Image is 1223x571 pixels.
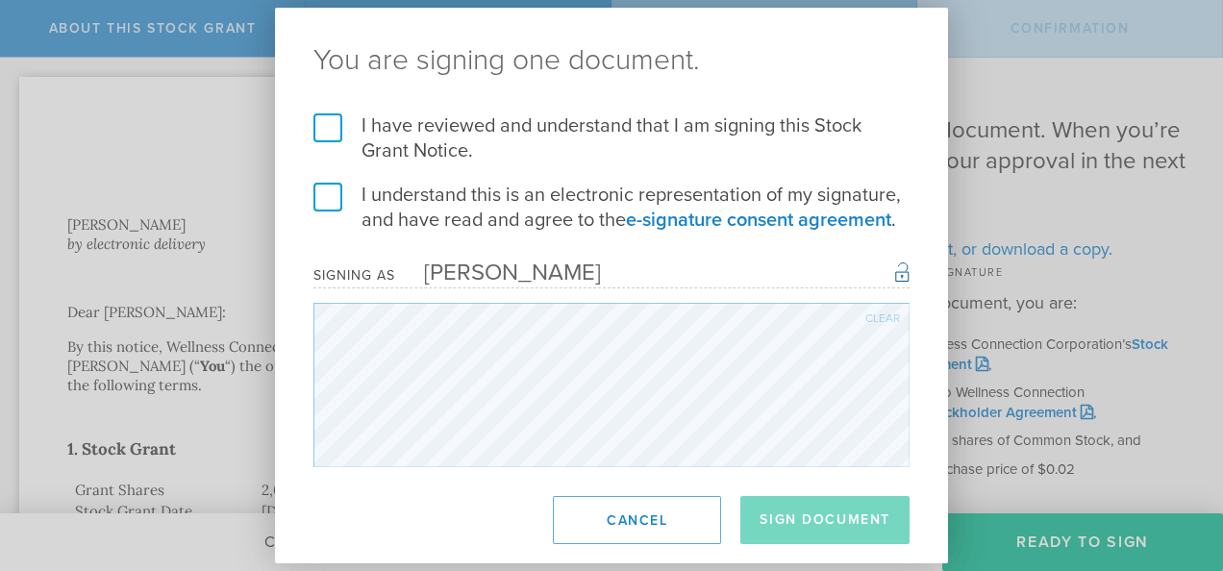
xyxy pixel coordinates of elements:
label: I have reviewed and understand that I am signing this Stock Grant Notice. [313,113,910,163]
div: [PERSON_NAME] [395,259,601,286]
div: Signing as [313,267,395,284]
button: Sign Document [740,496,910,544]
button: Cancel [553,496,721,544]
a: e-signature consent agreement [626,209,891,232]
ng-pluralize: You are signing one document. [313,46,910,75]
label: I understand this is an electronic representation of my signature, and have read and agree to the . [313,183,910,233]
